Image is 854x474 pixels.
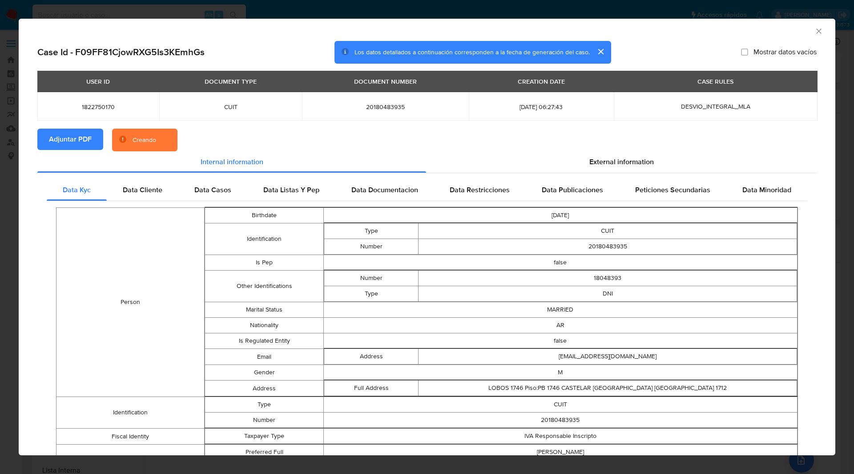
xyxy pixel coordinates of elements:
td: DNI [419,286,797,302]
span: Adjuntar PDF [49,130,92,149]
td: Number [205,413,323,428]
span: Data Minoridad [742,185,791,195]
td: CUIT [323,397,797,413]
td: IVA Responsable Inscripto [323,429,797,444]
td: Identification [56,397,205,429]
span: 20180483935 [313,103,458,111]
span: Data Documentacion [351,185,418,195]
td: [EMAIL_ADDRESS][DOMAIN_NAME] [419,349,797,365]
td: [PERSON_NAME] [323,445,797,460]
td: Gender [205,365,323,381]
div: DOCUMENT NUMBER [349,74,422,89]
input: Mostrar datos vacíos [741,49,748,56]
td: Is Regulated Entity [205,333,323,349]
td: Number [324,239,419,255]
td: [DATE] [323,208,797,223]
button: Adjuntar PDF [37,129,103,150]
span: [DATE] 06:27:43 [479,103,603,111]
span: Data Restricciones [450,185,510,195]
td: false [323,333,797,349]
td: Taxpayer Type [205,429,323,444]
td: Address [324,349,419,365]
td: M [323,365,797,381]
button: Cerrar ventana [814,27,822,35]
td: Nationality [205,318,323,333]
td: 20180483935 [419,239,797,255]
td: Email [205,349,323,365]
td: LOBOS 1746 Piso:PB 1746 CASTELAR [GEOGRAPHIC_DATA] [GEOGRAPHIC_DATA] 1712 [419,381,797,396]
span: DESVIO_INTEGRAL_MLA [681,102,750,111]
button: cerrar [590,41,611,62]
td: Full Address [324,381,419,396]
div: Detailed info [37,151,817,173]
td: false [323,255,797,271]
span: Data Casos [194,185,231,195]
span: Mostrar datos vacíos [753,48,817,57]
div: Creando [133,136,156,145]
td: Address [205,381,323,397]
td: Number [324,271,419,286]
span: Los datos detallados a continuación corresponden a la fecha de generación del caso. [354,48,590,57]
td: Marital Status [205,302,323,318]
span: Data Cliente [123,185,162,195]
span: External information [589,157,654,167]
td: 18048393 [419,271,797,286]
td: Preferred Full [205,445,323,460]
span: Data Listas Y Pep [263,185,319,195]
div: USER ID [81,74,115,89]
div: Detailed internal info [47,179,807,201]
span: 1822750170 [48,103,149,111]
h2: Case Id - F09FF81CjowRXG5Is3KEmhGs [37,46,205,58]
td: AR [323,318,797,333]
td: MARRIED [323,302,797,318]
td: Fiscal Identity [56,429,205,445]
span: CUIT [170,103,291,111]
td: CUIT [419,223,797,239]
span: Peticiones Secundarias [635,185,710,195]
div: DOCUMENT TYPE [199,74,262,89]
td: Person [56,208,205,397]
td: Type [324,223,419,239]
td: Identification [205,223,323,255]
td: 20180483935 [323,413,797,428]
span: Data Kyc [63,185,91,195]
td: Type [205,397,323,413]
td: Type [324,286,419,302]
td: Birthdate [205,208,323,223]
div: closure-recommendation-modal [19,19,835,455]
td: Is Pep [205,255,323,271]
div: CASE RULES [692,74,739,89]
span: Data Publicaciones [542,185,603,195]
td: Other Identifications [205,271,323,302]
span: Internal information [201,157,263,167]
div: CREATION DATE [512,74,570,89]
